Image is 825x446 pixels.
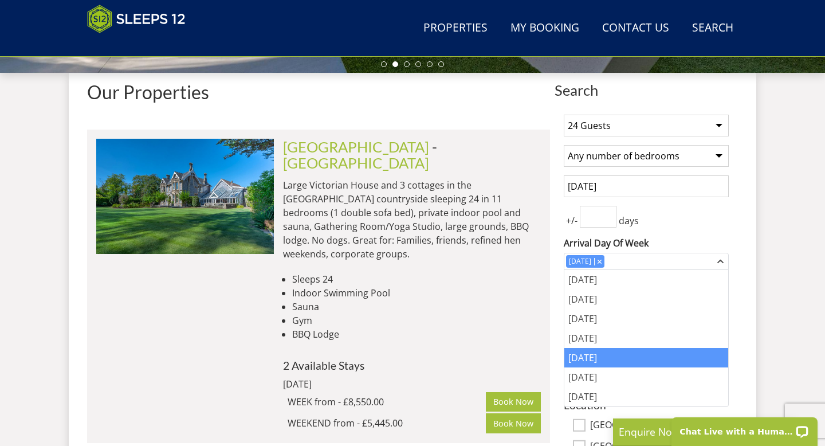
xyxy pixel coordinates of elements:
div: [DATE] [566,256,594,267]
li: Sauna [292,300,541,314]
p: Large Victorian House and 3 cottages in the [GEOGRAPHIC_DATA] countryside sleeping 24 in 11 bedro... [283,178,541,261]
div: [DATE] [564,367,728,387]
div: [DATE] [564,289,728,309]
div: [DATE] [564,348,728,367]
span: Search [555,82,738,98]
h1: Our Properties [87,82,550,102]
a: Search [687,15,738,41]
iframe: Customer reviews powered by Trustpilot [81,40,202,50]
iframe: LiveChat chat widget [664,410,825,446]
div: [DATE] [283,377,438,391]
a: My Booking [506,15,584,41]
a: [GEOGRAPHIC_DATA] [283,154,429,171]
h3: Location [564,399,729,411]
div: [DATE] [564,387,728,406]
h4: 2 Available Stays [283,359,541,371]
div: WEEK from - £8,550.00 [288,395,486,409]
div: Combobox [564,253,729,270]
label: Arrival Day Of Week [564,236,729,250]
li: Indoor Swimming Pool [292,286,541,300]
li: BBQ Lodge [292,327,541,341]
div: WEEKEND from - £5,445.00 [288,416,486,430]
a: Properties [419,15,492,41]
a: Contact Us [598,15,674,41]
a: [GEOGRAPHIC_DATA] [283,138,429,155]
a: Book Now [486,392,541,412]
p: Enquire Now [619,424,791,439]
img: cowslip-manor-large-group-accommodation-somerset-sleeps-15.original.jpg [96,139,274,253]
li: Sleeps 24 [292,272,541,286]
span: - [283,138,437,171]
div: [DATE] [564,309,728,328]
li: Gym [292,314,541,327]
div: [DATE] [564,270,728,289]
span: +/- [564,214,580,228]
input: Arrival Date [564,175,729,197]
img: Sleeps 12 [87,5,186,33]
label: [GEOGRAPHIC_DATA] [590,420,729,432]
span: days [616,214,641,228]
a: Book Now [486,413,541,433]
div: [DATE] [564,328,728,348]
